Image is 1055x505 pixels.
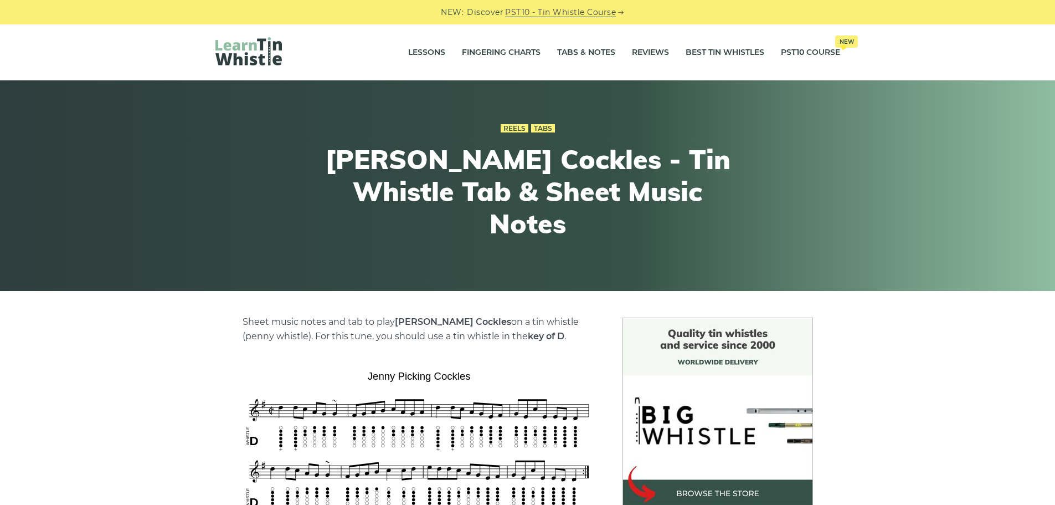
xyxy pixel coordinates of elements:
[243,315,596,344] p: Sheet music notes and tab to play on a tin whistle (penny whistle). For this tune, you should use...
[395,317,511,327] strong: [PERSON_NAME] Cockles
[501,124,528,133] a: Reels
[781,39,840,67] a: PST10 CourseNew
[686,39,764,67] a: Best Tin Whistles
[835,35,858,48] span: New
[528,331,564,341] strong: key of D
[531,124,555,133] a: Tabs
[324,144,732,239] h1: [PERSON_NAME] Cockles - Tin Whistle Tab & Sheet Music Notes
[408,39,445,67] a: Lessons
[215,37,282,65] img: LearnTinWhistle.com
[632,39,669,67] a: Reviews
[462,39,541,67] a: Fingering Charts
[557,39,615,67] a: Tabs & Notes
